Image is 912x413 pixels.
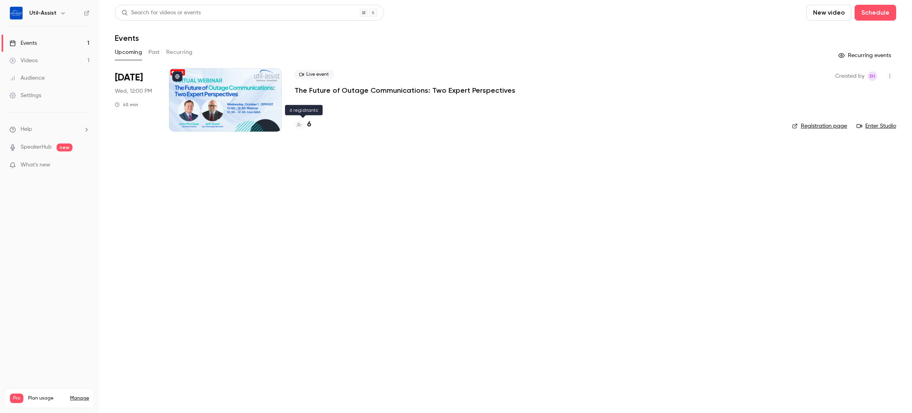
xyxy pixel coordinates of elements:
div: Videos [9,57,38,65]
button: Recurring events [835,49,896,62]
li: help-dropdown-opener [9,125,89,134]
span: Created by [835,71,864,81]
span: [DATE] [115,71,143,84]
div: Oct 1 Wed, 12:00 PM (America/Toronto) [115,68,156,132]
button: Recurring [166,46,193,59]
a: Manage [70,395,89,402]
span: Pro [10,394,23,403]
div: Search for videos or events [122,9,201,17]
span: Wed, 12:00 PM [115,87,152,95]
span: What's new [21,161,50,169]
img: Util-Assist [10,7,23,19]
span: Help [21,125,32,134]
a: 6 [294,119,311,130]
div: 45 min [115,101,138,108]
button: Past [148,46,160,59]
h6: Util-Assist [29,9,57,17]
a: The Future of Outage Communications: Two Expert Perspectives [294,86,515,95]
h1: Events [115,33,139,43]
div: Audience [9,74,45,82]
span: EH [870,71,875,81]
a: Registration page [792,122,847,130]
span: Emily Henderson [868,71,877,81]
span: Live event [294,70,334,79]
span: new [57,143,72,151]
button: New video [806,5,851,21]
button: Schedule [855,5,896,21]
a: SpeakerHub [21,143,52,151]
div: Settings [9,92,41,99]
div: Events [9,39,37,47]
h4: 6 [307,119,311,130]
button: Upcoming [115,46,142,59]
a: Enter Studio [857,122,896,130]
span: Plan usage [28,395,65,402]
